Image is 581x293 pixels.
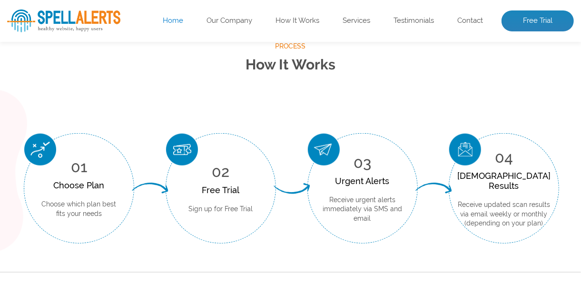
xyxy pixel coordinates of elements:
a: Services [343,16,370,26]
a: Testimonials [394,16,434,26]
img: Free Website Analysis [215,81,367,224]
img: Free Website Analysis [220,99,361,177]
p: Sign up for Free Trial [188,205,253,214]
img: Free Webiste Analysis [186,105,395,116]
a: Our Company [207,16,252,26]
a: Home [163,16,183,26]
p: Receive updated scan results via email weekly or monthly (depending on your plan) [457,200,551,228]
a: Contact [457,16,483,26]
a: Free Trial [502,10,574,31]
p: Receive urgent alerts immediately via SMS and email [322,195,403,224]
span: Process [7,40,574,52]
img: Scan Result [449,134,481,166]
span: 02 [212,163,229,180]
p: Choose which plan best fits your needs [39,200,119,218]
img: Choose Plan [24,134,56,166]
div: Scanning your Website: [7,38,574,76]
h2: How It Works [7,52,574,78]
span: 04 [495,148,513,166]
span: [DOMAIN_NAME] [7,49,574,65]
div: Urgent Alerts [322,176,403,186]
span: 01 [71,158,87,176]
span: 03 [354,154,371,171]
i: Pages Scanned: 54 [249,65,332,76]
div: Free Trial [188,185,253,195]
img: SpellAlerts [7,10,120,32]
img: Urgent Alerts [308,134,340,166]
div: Choose Plan [39,180,119,190]
a: How It Works [276,16,319,26]
div: [DEMOGRAPHIC_DATA] Results [457,171,551,191]
img: Free Trial [166,134,198,166]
